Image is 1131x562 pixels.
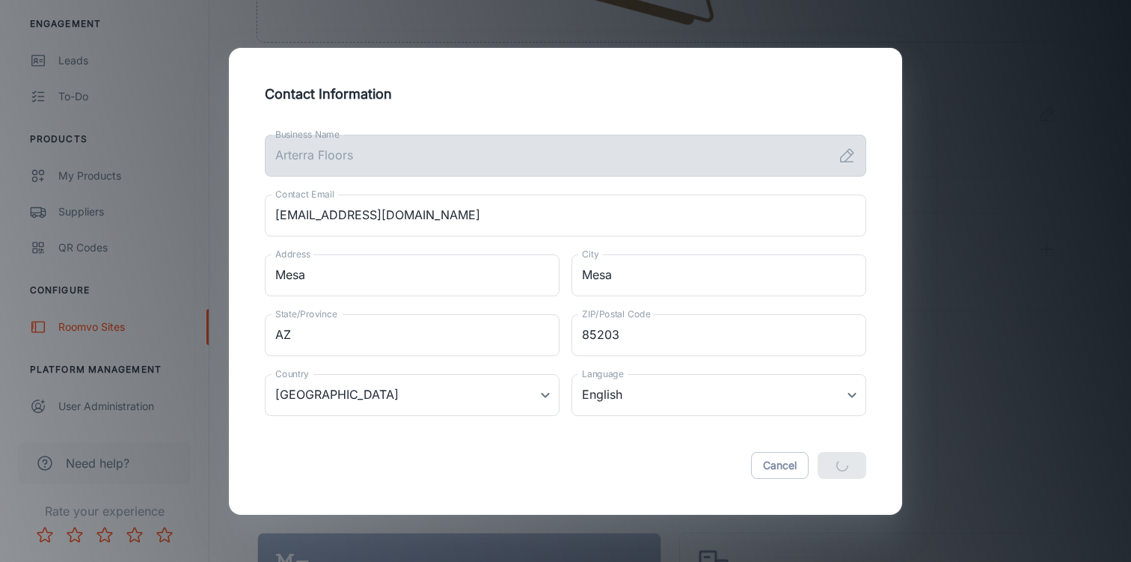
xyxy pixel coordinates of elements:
[582,248,599,260] label: City
[275,308,337,320] label: State/Province
[247,66,884,123] h2: Contact Information
[275,367,309,380] label: Country
[751,452,809,479] button: Cancel
[582,367,624,380] label: Language
[265,374,560,416] div: [GEOGRAPHIC_DATA]
[275,248,310,260] label: Address
[571,374,866,416] div: English
[582,308,651,320] label: ZIP/Postal Code
[275,128,340,141] label: Business Name
[275,188,334,201] label: Contact Email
